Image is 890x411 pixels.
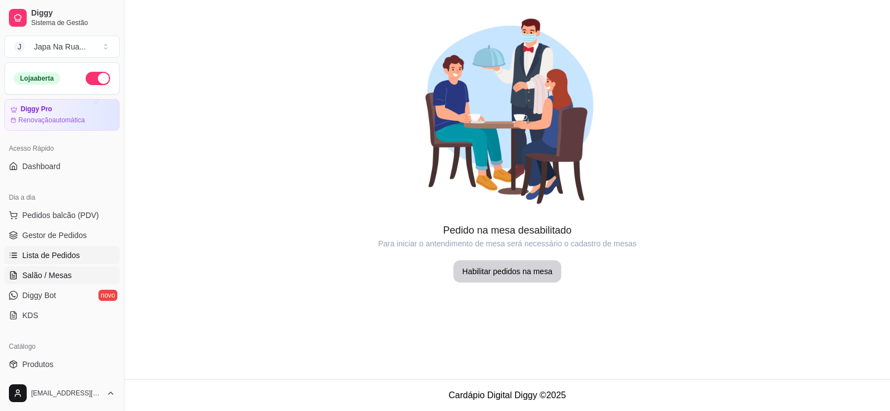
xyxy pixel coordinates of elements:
span: Lista de Pedidos [22,250,80,261]
div: Japa Na Rua ... [34,41,86,52]
a: Diggy Botnovo [4,286,120,304]
button: Pedidos balcão (PDV) [4,206,120,224]
a: Gestor de Pedidos [4,226,120,244]
article: Pedido na mesa desabilitado [125,222,890,238]
button: Alterar Status [86,72,110,85]
a: Produtos [4,355,120,373]
article: Para iniciar o antendimento de mesa será necessário o cadastro de mesas [125,238,890,249]
a: KDS [4,306,120,324]
span: Dashboard [22,161,61,172]
div: Loja aberta [14,72,60,85]
span: Gestor de Pedidos [22,230,87,241]
article: Renovação automática [18,116,85,125]
span: KDS [22,310,38,321]
button: [EMAIL_ADDRESS][DOMAIN_NAME] [4,380,120,407]
a: DiggySistema de Gestão [4,4,120,31]
a: Dashboard [4,157,120,175]
button: Habilitar pedidos na mesa [453,260,561,283]
div: Dia a dia [4,189,120,206]
span: Diggy Bot [22,290,56,301]
a: Diggy ProRenovaçãoautomática [4,99,120,131]
span: Diggy [31,8,115,18]
span: Produtos [22,359,53,370]
footer: Cardápio Digital Diggy © 2025 [125,379,890,411]
span: Pedidos balcão (PDV) [22,210,99,221]
span: J [14,41,25,52]
a: Salão / Mesas [4,266,120,284]
div: Acesso Rápido [4,140,120,157]
button: Select a team [4,36,120,58]
a: Lista de Pedidos [4,246,120,264]
article: Diggy Pro [21,105,52,113]
span: Sistema de Gestão [31,18,115,27]
span: [EMAIL_ADDRESS][DOMAIN_NAME] [31,389,102,398]
div: Catálogo [4,338,120,355]
span: Salão / Mesas [22,270,72,281]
